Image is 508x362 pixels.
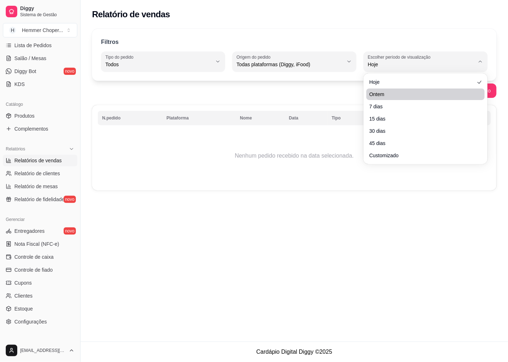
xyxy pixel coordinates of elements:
div: Diggy [3,336,77,348]
label: Escolher período de visualização [368,54,433,60]
span: Relatório de mesas [14,183,58,190]
span: Hoje [369,78,475,86]
th: N.pedido [98,111,162,125]
span: Hoje [368,61,475,68]
span: Customizado [369,152,475,159]
span: Produtos [14,112,35,119]
span: H [9,27,16,34]
span: Complementos [14,125,48,132]
footer: Cardápio Digital Diggy © 2025 [81,341,508,362]
span: Controle de fiado [14,266,53,273]
div: Catálogo [3,99,77,110]
p: Filtros [101,38,119,46]
h2: Relatório de vendas [92,9,170,20]
span: 30 dias [369,127,475,135]
span: Todas plataformas (Diggy, iFood) [237,61,343,68]
span: Relatório de fidelidade [14,196,64,203]
span: Ontem [369,91,475,98]
label: Origem do pedido [237,54,273,60]
span: Salão / Mesas [14,55,46,62]
label: Tipo do pedido [105,54,136,60]
span: Lista de Pedidos [14,42,52,49]
th: Tipo [328,111,370,125]
span: Clientes [14,292,33,299]
th: Data [285,111,328,125]
span: Cupons [14,279,32,286]
div: Gerenciar [3,214,77,225]
span: Diggy Bot [14,68,36,75]
span: Relatório de clientes [14,170,60,177]
button: Select a team [3,23,77,37]
th: Plataforma [162,111,235,125]
span: KDS [14,81,25,88]
span: Relatórios de vendas [14,157,62,164]
div: Hemmer Choper ... [22,27,63,34]
span: 7 dias [369,103,475,110]
span: 15 dias [369,115,475,122]
td: Nenhum pedido recebido na data selecionada. [98,127,491,185]
span: Entregadores [14,227,45,235]
span: Relatórios [6,146,25,152]
span: Configurações [14,318,47,325]
span: [EMAIL_ADDRESS][DOMAIN_NAME] [20,348,66,353]
span: Diggy [20,5,74,12]
span: Nota Fiscal (NFC-e) [14,240,59,248]
span: Controle de caixa [14,253,54,261]
span: Estoque [14,305,33,312]
span: 45 dias [369,140,475,147]
th: Nome [236,111,285,125]
span: Todos [105,61,212,68]
span: Sistema de Gestão [20,12,74,18]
